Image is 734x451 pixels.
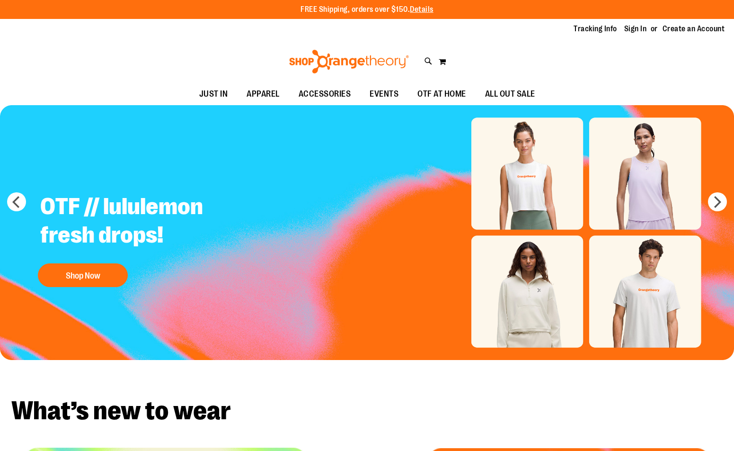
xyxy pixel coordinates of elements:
button: next [708,192,727,211]
a: Create an Account [663,24,725,34]
a: Sign In [624,24,647,34]
h2: OTF // lululemon fresh drops! [33,185,268,259]
span: ACCESSORIES [299,83,351,105]
h2: What’s new to wear [11,398,723,424]
a: Details [410,5,433,14]
span: EVENTS [370,83,398,105]
button: Shop Now [38,263,128,287]
a: OTF // lululemon fresh drops! Shop Now [33,185,268,292]
button: prev [7,192,26,211]
span: OTF AT HOME [417,83,466,105]
a: Tracking Info [574,24,617,34]
span: APPAREL [247,83,280,105]
span: JUST IN [199,83,228,105]
img: Shop Orangetheory [288,50,410,73]
span: ALL OUT SALE [485,83,535,105]
p: FREE Shipping, orders over $150. [301,4,433,15]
